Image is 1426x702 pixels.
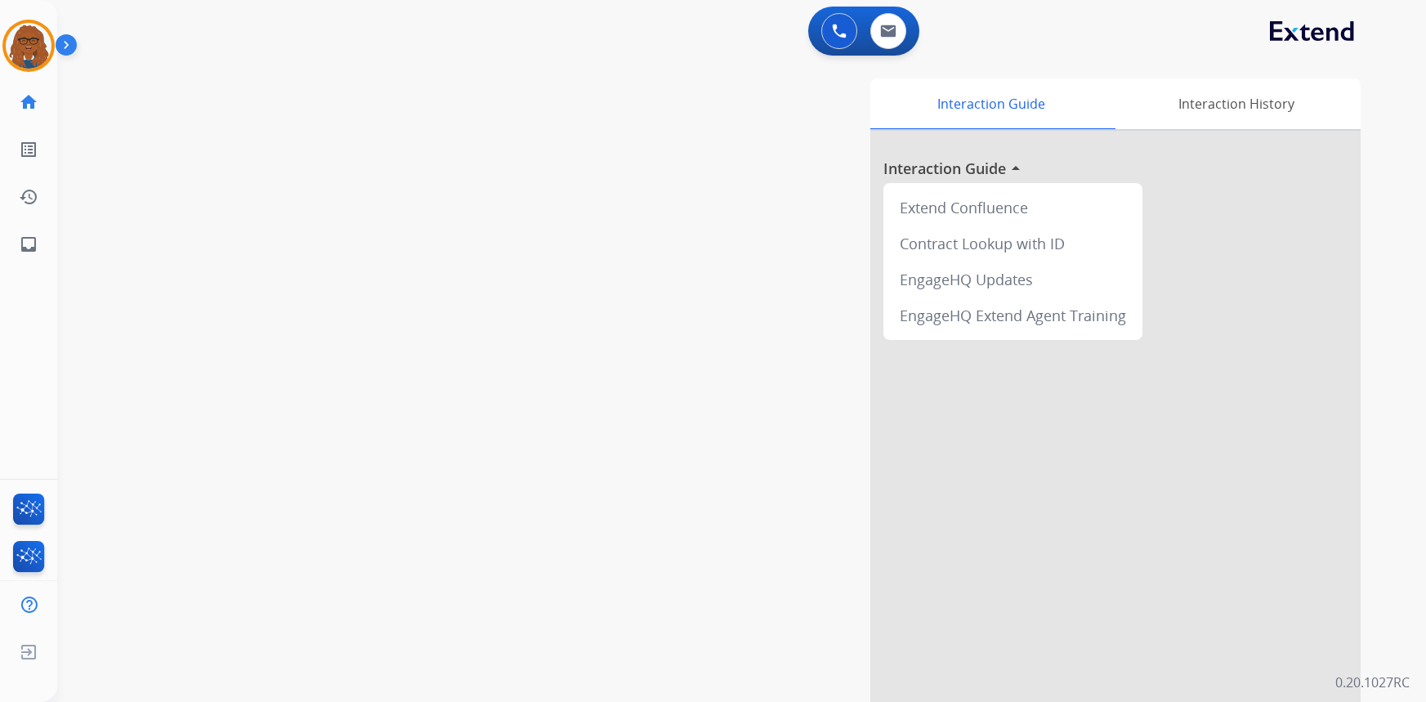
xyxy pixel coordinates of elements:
[1335,673,1410,692] p: 0.20.1027RC
[1111,78,1361,129] div: Interaction History
[19,92,38,112] mat-icon: home
[19,235,38,254] mat-icon: inbox
[890,226,1136,262] div: Contract Lookup with ID
[6,23,51,69] img: avatar
[19,140,38,159] mat-icon: list_alt
[870,78,1111,129] div: Interaction Guide
[890,190,1136,226] div: Extend Confluence
[19,187,38,207] mat-icon: history
[890,297,1136,333] div: EngageHQ Extend Agent Training
[890,262,1136,297] div: EngageHQ Updates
